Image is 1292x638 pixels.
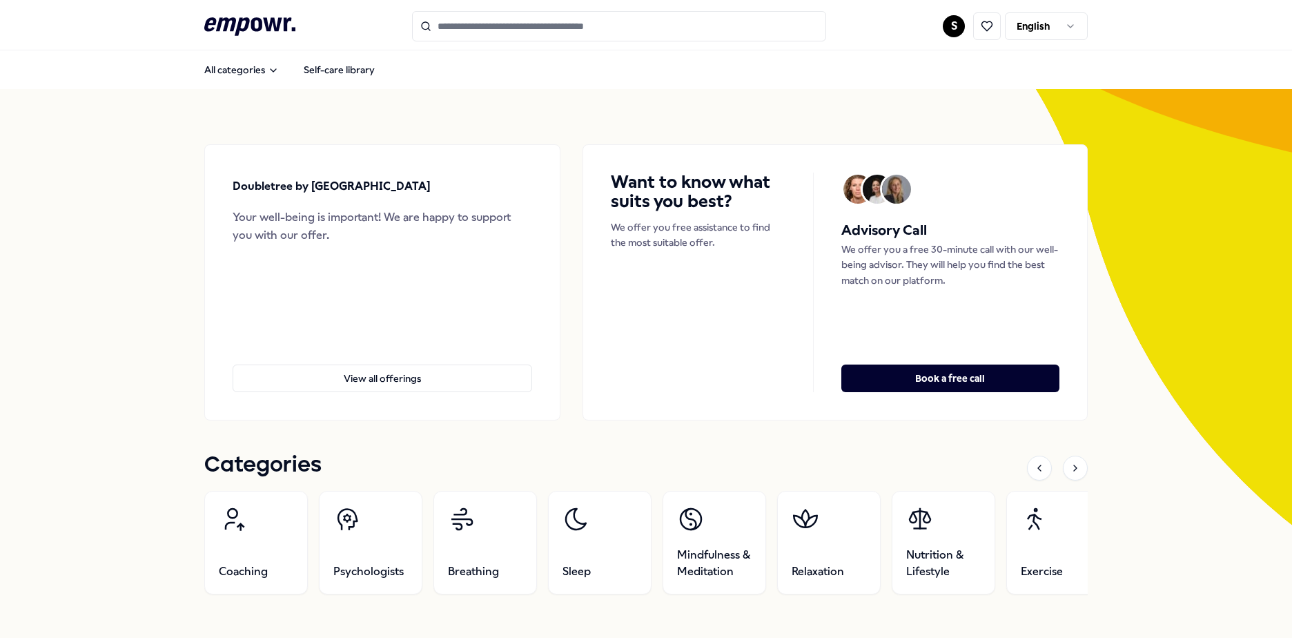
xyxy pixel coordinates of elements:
img: Avatar [863,175,892,204]
span: Breathing [448,563,499,580]
a: Relaxation [777,491,881,594]
a: Psychologists [319,491,422,594]
img: Avatar [843,175,872,204]
h1: Categories [204,448,322,483]
a: View all offerings [233,342,532,392]
a: Sleep [548,491,652,594]
a: Mindfulness & Meditation [663,491,766,594]
span: Nutrition & Lifestyle [906,547,981,580]
span: Mindfulness & Meditation [677,547,752,580]
div: Your well-being is important! We are happy to support you with our offer. [233,209,532,244]
button: S [943,15,965,37]
p: We offer you a free 30-minute call with our well-being advisor. They will help you find the best ... [841,242,1059,288]
span: Relaxation [792,563,844,580]
a: Self-care library [293,56,386,84]
img: Avatar [882,175,911,204]
p: We offer you free assistance to find the most suitable offer. [611,220,785,251]
input: Search for products, categories or subcategories [412,11,826,41]
a: Coaching [204,491,308,594]
h4: Want to know what suits you best? [611,173,785,211]
nav: Main [193,56,386,84]
h5: Advisory Call [841,220,1059,242]
button: All categories [193,56,290,84]
a: Breathing [433,491,537,594]
a: Exercise [1006,491,1110,594]
span: Sleep [562,563,591,580]
a: Nutrition & Lifestyle [892,491,995,594]
span: Psychologists [333,563,404,580]
span: Coaching [219,563,268,580]
p: Doubletree by [GEOGRAPHIC_DATA] [233,177,431,195]
button: Book a free call [841,365,1059,392]
button: View all offerings [233,365,532,392]
span: Exercise [1021,563,1063,580]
